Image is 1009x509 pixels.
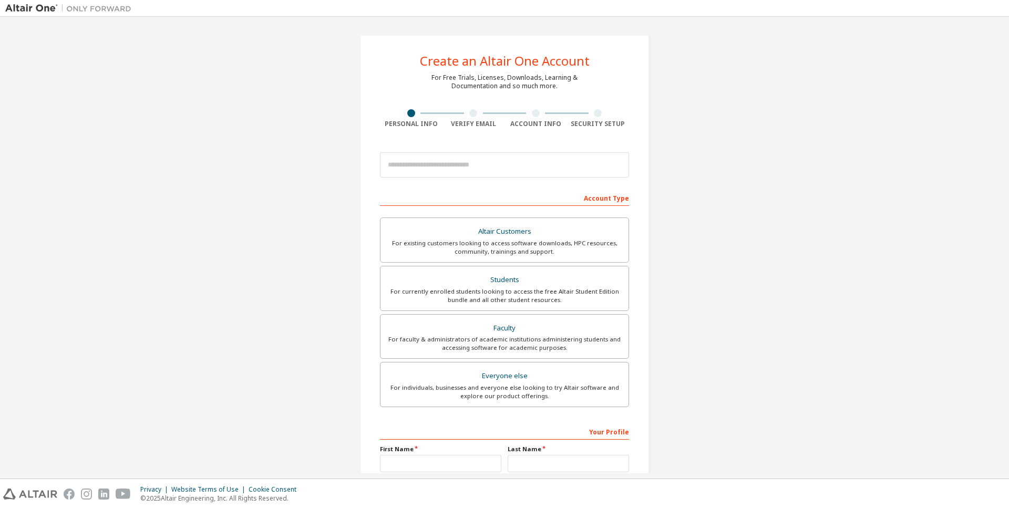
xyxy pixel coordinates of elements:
div: For existing customers looking to access software downloads, HPC resources, community, trainings ... [387,239,622,256]
div: Cookie Consent [249,485,303,494]
div: Altair Customers [387,224,622,239]
div: Create an Altair One Account [420,55,590,67]
div: Students [387,273,622,287]
div: Personal Info [380,120,442,128]
div: Privacy [140,485,171,494]
div: Verify Email [442,120,505,128]
div: Your Profile [380,423,629,440]
img: instagram.svg [81,489,92,500]
img: facebook.svg [64,489,75,500]
img: linkedin.svg [98,489,109,500]
div: Account Type [380,189,629,206]
label: Last Name [508,445,629,453]
label: First Name [380,445,501,453]
img: altair_logo.svg [3,489,57,500]
div: Everyone else [387,369,622,383]
div: Website Terms of Use [171,485,249,494]
img: Altair One [5,3,137,14]
div: For currently enrolled students looking to access the free Altair Student Edition bundle and all ... [387,287,622,304]
div: Account Info [504,120,567,128]
p: © 2025 Altair Engineering, Inc. All Rights Reserved. [140,494,303,503]
div: Faculty [387,321,622,336]
div: For Free Trials, Licenses, Downloads, Learning & Documentation and so much more. [431,74,578,90]
div: For individuals, businesses and everyone else looking to try Altair software and explore our prod... [387,383,622,400]
div: For faculty & administrators of academic institutions administering students and accessing softwa... [387,335,622,352]
div: Security Setup [567,120,630,128]
img: youtube.svg [116,489,131,500]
